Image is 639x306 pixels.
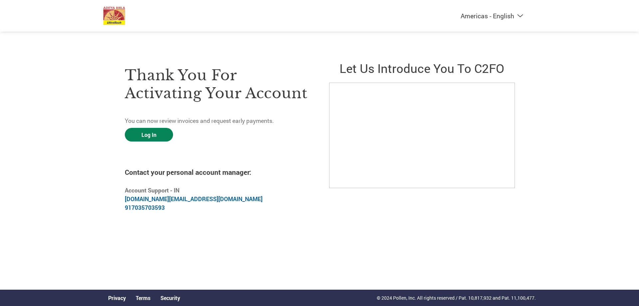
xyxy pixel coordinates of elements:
[329,83,515,188] iframe: C2FO Introduction Video
[125,167,310,177] h4: Contact your personal account manager:
[125,66,310,102] h3: Thank you for activating your account
[125,204,165,211] a: 917035703593
[329,60,514,76] h2: Let us introduce you to C2FO
[136,294,150,301] a: Terms
[125,117,310,125] p: You can now review invoices and request early payments.
[108,294,126,301] a: Privacy
[125,128,173,142] a: Log In
[160,294,180,301] a: Security
[377,294,536,301] p: © 2024 Pollen, Inc. All rights reserved / Pat. 10,817,932 and Pat. 11,100,477.
[103,7,125,25] img: UltraTech
[125,186,179,194] b: Account Support - IN
[125,195,263,203] a: [DOMAIN_NAME][EMAIL_ADDRESS][DOMAIN_NAME]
